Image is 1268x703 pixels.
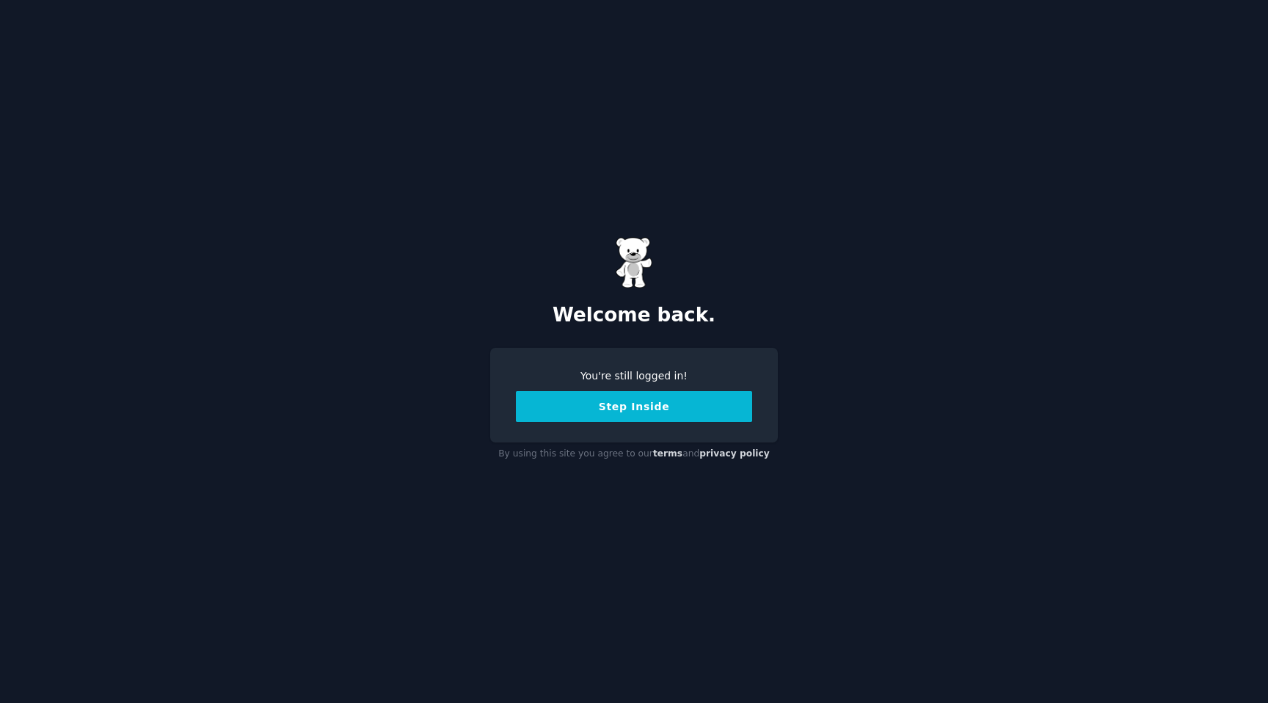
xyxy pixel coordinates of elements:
a: Step Inside [516,401,752,412]
h2: Welcome back. [490,304,778,327]
div: You're still logged in! [516,368,752,384]
button: Step Inside [516,391,752,422]
a: terms [653,448,682,459]
img: Gummy Bear [616,237,652,288]
a: privacy policy [699,448,770,459]
div: By using this site you agree to our and [490,442,778,466]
